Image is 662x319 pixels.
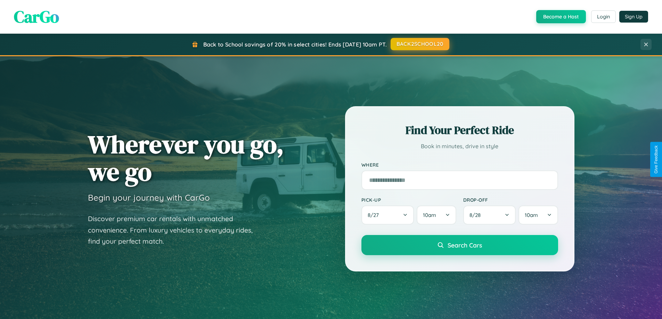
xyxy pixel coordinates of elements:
p: Discover premium car rentals with unmatched convenience. From luxury vehicles to everyday rides, ... [88,213,262,247]
label: Drop-off [463,197,558,203]
span: 10am [423,212,436,218]
h1: Wherever you go, we go [88,131,284,185]
button: Login [591,10,616,23]
span: Back to School savings of 20% in select cities! Ends [DATE] 10am PT. [203,41,387,48]
p: Book in minutes, drive in style [361,141,558,151]
span: 10am [525,212,538,218]
button: BACK2SCHOOL20 [391,38,449,50]
button: 10am [417,205,456,225]
button: 10am [518,205,558,225]
button: 8/27 [361,205,414,225]
span: 8 / 28 [469,212,484,218]
span: Search Cars [448,241,482,249]
button: Sign Up [619,11,648,23]
label: Where [361,162,558,168]
label: Pick-up [361,197,456,203]
h3: Begin your journey with CarGo [88,192,210,203]
div: Give Feedback [654,145,659,174]
span: CarGo [14,5,59,28]
h2: Find Your Perfect Ride [361,123,558,138]
span: 8 / 27 [368,212,382,218]
button: Become a Host [536,10,586,23]
button: Search Cars [361,235,558,255]
button: 8/28 [463,205,516,225]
